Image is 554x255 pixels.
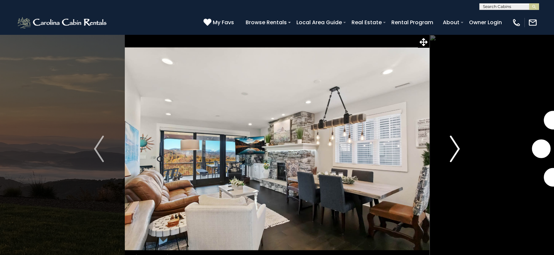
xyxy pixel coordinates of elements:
a: Local Area Guide [293,17,345,28]
img: arrow [94,136,104,162]
a: Rental Program [388,17,436,28]
img: mail-regular-white.png [528,18,537,27]
img: phone-regular-white.png [512,18,521,27]
a: My Favs [203,18,236,27]
a: About [439,17,463,28]
a: Real Estate [348,17,385,28]
span: My Favs [213,18,234,27]
img: White-1-2.png [17,16,109,29]
a: Browse Rentals [242,17,290,28]
a: Owner Login [466,17,505,28]
img: arrow [450,136,460,162]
